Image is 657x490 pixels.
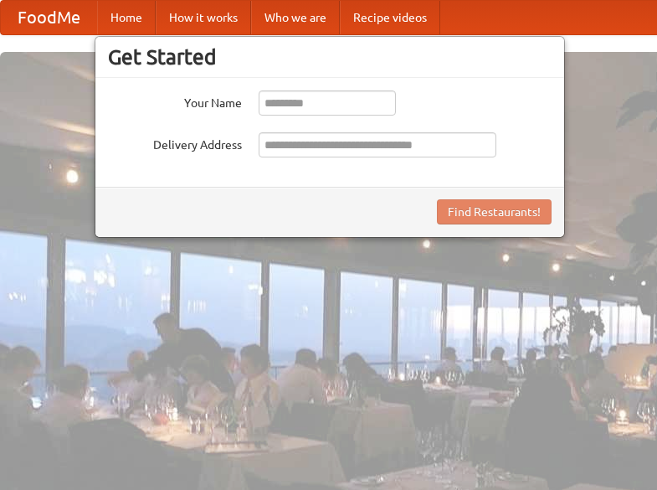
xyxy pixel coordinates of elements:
[156,1,251,34] a: How it works
[437,199,552,224] button: Find Restaurants!
[108,90,242,111] label: Your Name
[108,44,552,70] h3: Get Started
[251,1,340,34] a: Who we are
[108,132,242,153] label: Delivery Address
[340,1,440,34] a: Recipe videos
[97,1,156,34] a: Home
[1,1,97,34] a: FoodMe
